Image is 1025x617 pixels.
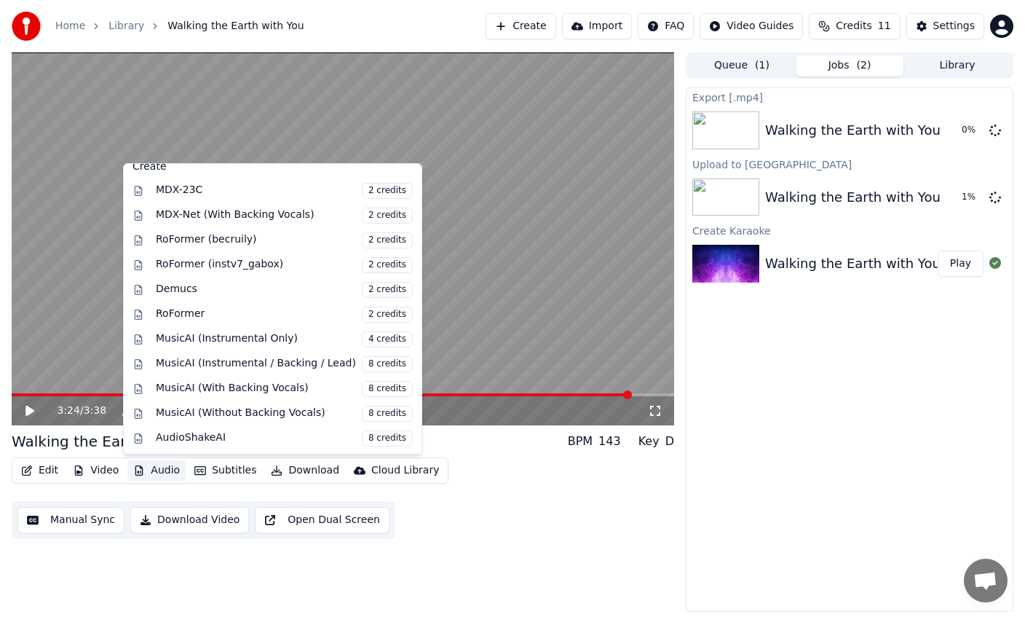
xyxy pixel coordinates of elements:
div: 0 % [962,125,984,136]
div: Open chat [964,559,1008,602]
span: 8 credits [362,356,413,372]
div: MDX-23C [156,183,413,199]
button: Library [903,55,1011,76]
div: Walking the Earth with You [12,431,207,452]
button: Jobs [796,55,903,76]
a: Library [108,19,144,34]
div: D [665,433,674,450]
div: MusicAI (Instrumental / Backing / Lead) [156,356,413,372]
div: Walking the Earth with You [765,187,941,208]
span: 3:24 [57,404,79,418]
div: Key [638,433,660,450]
button: Download [265,460,345,481]
button: Queue [688,55,796,76]
div: RoFormer [156,307,413,323]
span: 2 credits [362,257,413,273]
span: 8 credits [362,431,413,447]
div: MusicAI (Instrumental Only) [156,331,413,347]
button: Audio [127,460,186,481]
div: MusicAI (With Backing Vocals) [156,381,413,397]
div: Create Karaoke [686,221,1013,239]
button: Credits11 [809,13,900,39]
span: Walking the Earth with You [167,19,304,34]
div: RoFormer (instv7_gabox) [156,257,413,273]
div: / [57,404,92,418]
div: AudioShakeAI [156,431,413,447]
button: Edit [15,460,64,481]
span: 8 credits [362,381,413,397]
span: Credits [836,19,871,34]
div: BPM [568,433,593,450]
span: ( 1 ) [755,58,769,73]
div: Upload to [GEOGRAPHIC_DATA] [686,155,1013,173]
div: Walking the Earth with You [765,254,941,274]
span: ( 2 ) [857,58,871,73]
div: 143 [598,433,621,450]
span: 2 credits [362,307,413,323]
div: Export [.mp4] [686,88,1013,106]
span: 3:38 [84,404,106,418]
span: 2 credits [362,282,413,298]
div: Walking the Earth with You [765,120,941,141]
span: 2 credits [362,183,413,199]
span: 4 credits [362,331,413,347]
button: Settings [906,13,984,39]
div: MDX-Net (With Backing Vocals) [156,208,413,224]
div: RoFormer (becruily) [156,232,413,248]
button: Open Dual Screen [255,507,389,533]
nav: breadcrumb [55,19,304,34]
button: Import [562,13,632,39]
button: FAQ [638,13,694,39]
button: Manual Sync [17,507,124,533]
span: 8 credits [362,406,413,422]
span: 2 credits [362,232,413,248]
div: Cloud Library [371,463,439,478]
div: MusicAI (Without Backing Vocals) [156,406,413,422]
button: Create [486,13,556,39]
div: 1 % [962,192,984,203]
span: 2 credits [362,208,413,224]
div: Demucs [156,282,413,298]
button: Video [67,460,124,481]
div: Settings [933,19,975,34]
a: Home [55,19,85,34]
button: Download Video [130,507,249,533]
span: 11 [878,19,891,34]
button: Play [938,251,984,277]
button: Video Guides [700,13,803,39]
button: Subtitles [189,460,262,481]
div: Create [132,160,413,174]
img: youka [12,12,41,41]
